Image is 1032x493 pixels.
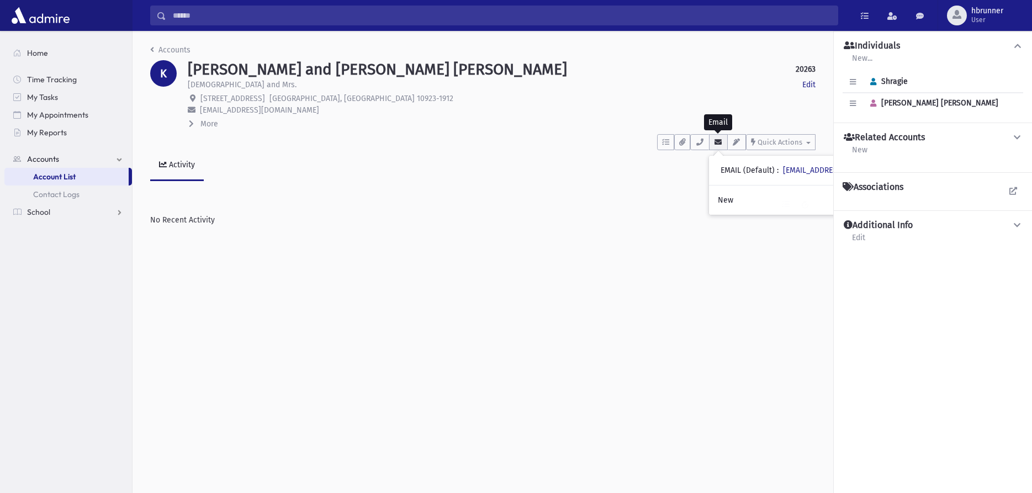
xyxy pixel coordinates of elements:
[802,79,816,91] a: Edit
[150,215,215,225] span: No Recent Activity
[844,132,925,144] h4: Related Accounts
[188,60,567,79] h1: [PERSON_NAME] and [PERSON_NAME] [PERSON_NAME]
[27,128,67,137] span: My Reports
[777,166,779,175] span: :
[851,144,868,163] a: New
[851,231,866,251] a: Edit
[4,44,132,62] a: Home
[200,94,265,103] span: [STREET_ADDRESS]
[709,190,911,210] a: New
[200,105,319,115] span: [EMAIL_ADDRESS][DOMAIN_NAME]
[4,71,132,88] a: Time Tracking
[150,44,190,60] nav: breadcrumb
[188,79,297,91] p: [DEMOGRAPHIC_DATA] and Mrs.
[843,220,1023,231] button: Additional Info
[150,60,177,87] div: K
[150,45,190,55] a: Accounts
[4,168,129,185] a: Account List
[971,15,1003,24] span: User
[971,7,1003,15] span: hbrunner
[27,48,48,58] span: Home
[200,119,218,129] span: More
[188,118,219,130] button: More
[269,94,453,103] span: [GEOGRAPHIC_DATA], [GEOGRAPHIC_DATA] 10923-1912
[746,134,816,150] button: Quick Actions
[721,165,902,176] div: EMAIL (Default)
[4,150,132,168] a: Accounts
[758,138,802,146] span: Quick Actions
[9,4,72,26] img: AdmirePro
[4,106,132,124] a: My Appointments
[166,6,838,25] input: Search
[843,132,1023,144] button: Related Accounts
[843,40,1023,52] button: Individuals
[843,182,903,193] h4: Associations
[783,166,902,175] a: [EMAIL_ADDRESS][DOMAIN_NAME]
[844,40,900,52] h4: Individuals
[167,160,195,169] div: Activity
[4,88,132,106] a: My Tasks
[865,77,908,86] span: Shragie
[704,114,732,130] div: Email
[851,52,873,72] a: New...
[27,75,77,84] span: Time Tracking
[150,150,204,181] a: Activity
[796,63,816,75] strong: 20263
[27,154,59,164] span: Accounts
[4,185,132,203] a: Contact Logs
[27,110,88,120] span: My Appointments
[27,207,50,217] span: School
[27,92,58,102] span: My Tasks
[4,203,132,221] a: School
[33,189,80,199] span: Contact Logs
[844,220,913,231] h4: Additional Info
[4,124,132,141] a: My Reports
[33,172,76,182] span: Account List
[865,98,998,108] span: [PERSON_NAME] [PERSON_NAME]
